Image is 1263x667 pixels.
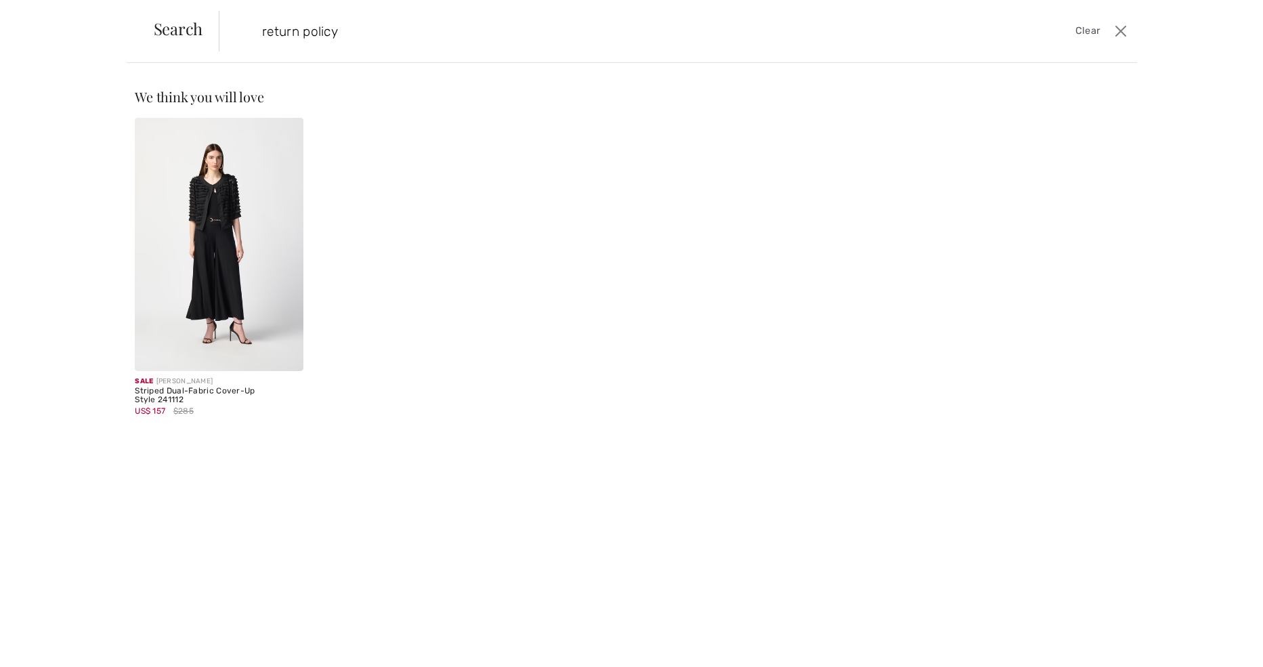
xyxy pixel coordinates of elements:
div: Striped Dual-Fabric Cover-Up Style 241112 [135,387,303,406]
span: US$ 157 [135,406,165,416]
span: Search [154,20,203,37]
div: [PERSON_NAME] [135,376,303,387]
span: Clear [1075,24,1100,39]
img: Striped Dual-Fabric Cover-Up Style 241112. Black [135,118,303,371]
span: We think you will love [135,87,263,106]
input: TYPE TO SEARCH [252,11,896,51]
span: $285 [173,405,194,417]
span: Chat [32,9,60,22]
button: Close [1111,20,1131,42]
span: Sale [135,377,153,385]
